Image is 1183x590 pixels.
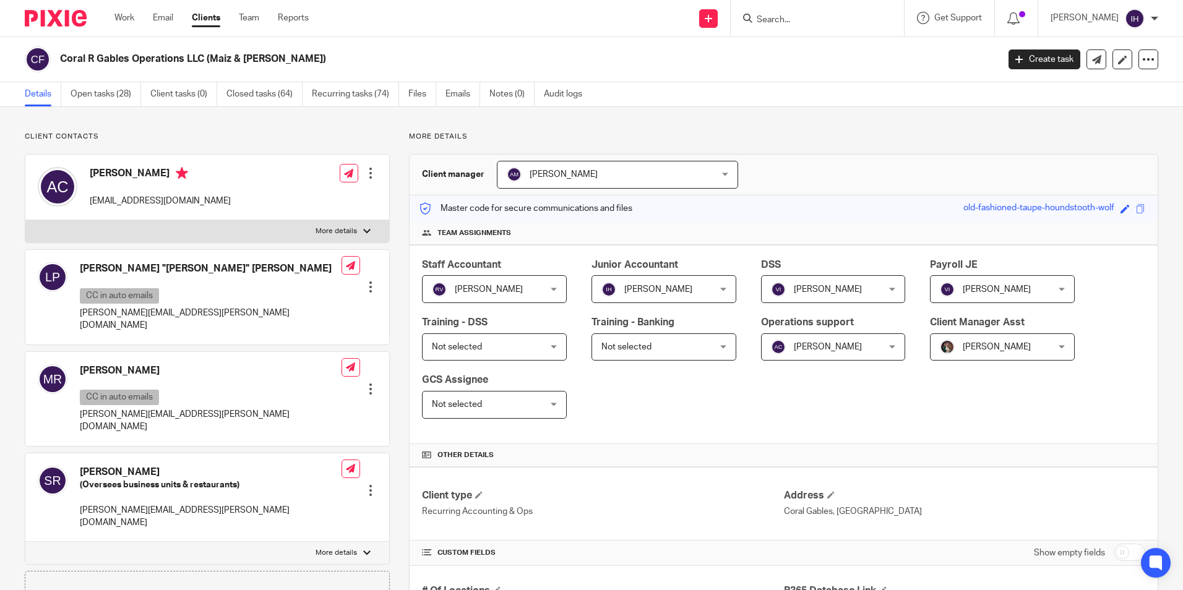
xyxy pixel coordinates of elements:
[432,400,482,409] span: Not selected
[80,364,342,377] h4: [PERSON_NAME]
[60,53,804,66] h2: Coral R Gables Operations LLC (Maiz & [PERSON_NAME])
[930,260,978,270] span: Payroll JE
[432,282,447,297] img: svg%3E
[80,262,342,275] h4: [PERSON_NAME] "[PERSON_NAME]" [PERSON_NAME]
[71,82,141,106] a: Open tasks (28)
[176,167,188,179] i: Primary
[771,340,786,354] img: svg%3E
[507,167,522,182] img: svg%3E
[422,168,484,181] h3: Client manager
[312,82,399,106] a: Recurring tasks (74)
[794,343,862,351] span: [PERSON_NAME]
[784,505,1145,518] p: Coral Gables, [GEOGRAPHIC_DATA]
[90,195,231,207] p: [EMAIL_ADDRESS][DOMAIN_NAME]
[150,82,217,106] a: Client tasks (0)
[489,82,535,106] a: Notes (0)
[90,167,231,182] h4: [PERSON_NAME]
[38,167,77,207] img: svg%3E
[591,260,678,270] span: Junior Accountant
[80,479,342,491] h5: (Oversees business units & restaurants)
[422,375,488,385] span: GCS Assignee
[316,226,357,236] p: More details
[963,343,1031,351] span: [PERSON_NAME]
[192,12,220,24] a: Clients
[422,548,783,558] h4: CUSTOM FIELDS
[1009,49,1080,69] a: Create task
[80,288,159,304] p: CC in auto emails
[38,364,67,394] img: svg%3E
[940,340,955,354] img: Profile%20picture%20JUS.JPG
[963,202,1114,216] div: old-fashioned-taupe-houndstooth-wolf
[38,466,67,495] img: svg%3E
[1125,9,1145,28] img: svg%3E
[25,46,51,72] img: svg%3E
[432,343,482,351] span: Not selected
[80,466,342,479] h4: [PERSON_NAME]
[1051,12,1119,24] p: [PERSON_NAME]
[226,82,303,106] a: Closed tasks (64)
[591,317,674,327] span: Training - Banking
[940,282,955,297] img: svg%3E
[930,317,1025,327] span: Client Manager Asst
[784,489,1145,502] h4: Address
[408,82,436,106] a: Files
[794,285,862,294] span: [PERSON_NAME]
[437,228,511,238] span: Team assignments
[437,450,494,460] span: Other details
[455,285,523,294] span: [PERSON_NAME]
[80,504,342,529] p: [PERSON_NAME][EMAIL_ADDRESS][PERSON_NAME][DOMAIN_NAME]
[771,282,786,297] img: svg%3E
[755,15,867,26] input: Search
[624,285,692,294] span: [PERSON_NAME]
[25,132,390,142] p: Client contacts
[422,489,783,502] h4: Client type
[419,202,632,215] p: Master code for secure communications and files
[153,12,173,24] a: Email
[544,82,591,106] a: Audit logs
[80,408,342,434] p: [PERSON_NAME][EMAIL_ADDRESS][PERSON_NAME][DOMAIN_NAME]
[761,260,781,270] span: DSS
[25,10,87,27] img: Pixie
[278,12,309,24] a: Reports
[239,12,259,24] a: Team
[25,82,61,106] a: Details
[530,170,598,179] span: [PERSON_NAME]
[445,82,480,106] a: Emails
[601,343,652,351] span: Not selected
[761,317,854,327] span: Operations support
[422,317,488,327] span: Training - DSS
[963,285,1031,294] span: [PERSON_NAME]
[409,132,1158,142] p: More details
[422,260,501,270] span: Staff Accountant
[80,307,342,332] p: [PERSON_NAME][EMAIL_ADDRESS][PERSON_NAME][DOMAIN_NAME]
[38,262,67,292] img: svg%3E
[316,548,357,558] p: More details
[114,12,134,24] a: Work
[80,390,159,405] p: CC in auto emails
[422,505,783,518] p: Recurring Accounting & Ops
[601,282,616,297] img: svg%3E
[1034,547,1105,559] label: Show empty fields
[934,14,982,22] span: Get Support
